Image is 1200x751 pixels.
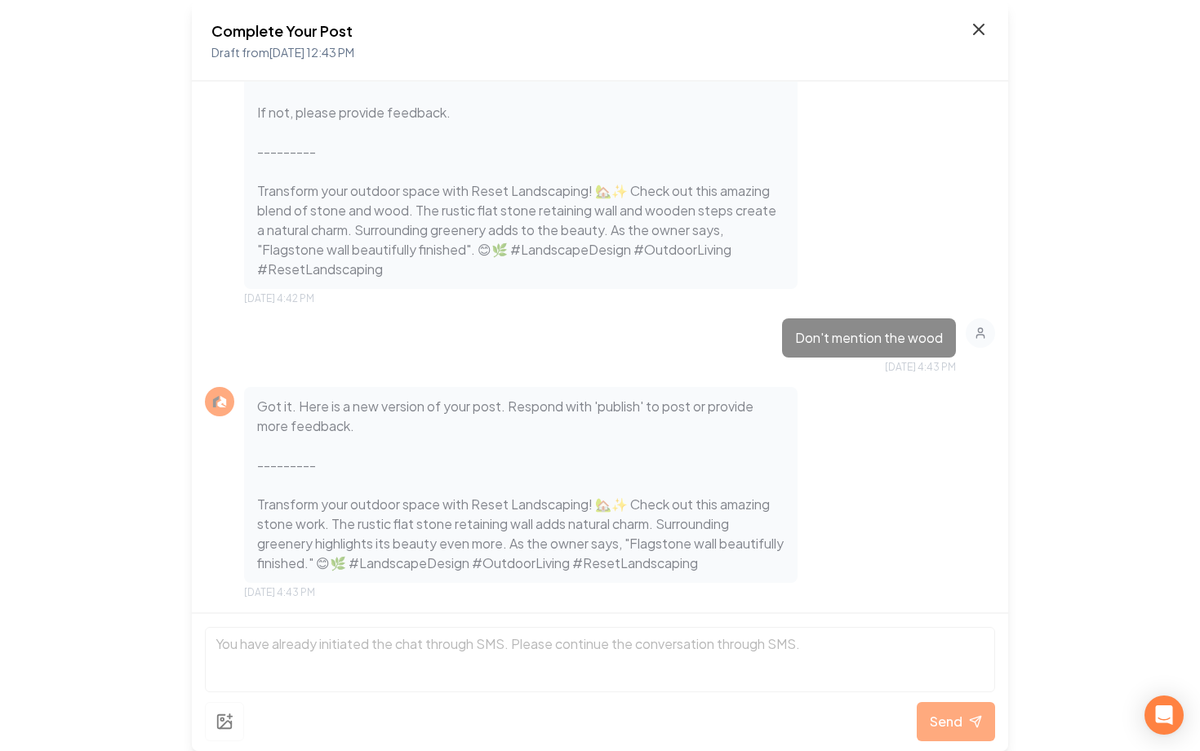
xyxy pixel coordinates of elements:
span: Draft from [DATE] 12:43 PM [211,45,354,60]
h2: Complete Your Post [211,20,354,42]
span: [DATE] 4:43 PM [885,361,956,374]
span: [DATE] 4:43 PM [244,586,315,599]
img: Rebolt Logo [210,392,229,411]
span: [DATE] 4:42 PM [244,292,314,305]
div: Open Intercom Messenger [1144,695,1184,735]
p: Great. Here is the first version of your post! If you want to publish just respond "publish". If ... [257,24,784,279]
p: Got it. Here is a new version of your post. Respond with 'publish' to post or provide more feedba... [257,397,784,573]
p: Don't mention the wood [795,328,943,348]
